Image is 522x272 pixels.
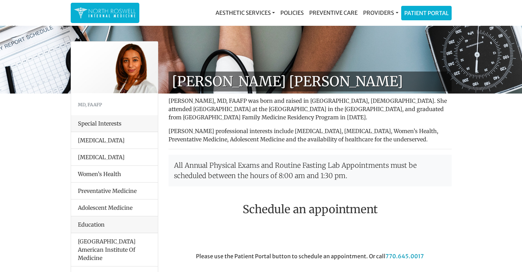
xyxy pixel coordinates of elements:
small: MD, FAAFP [78,102,102,107]
p: All Annual Physical Exams and Routine Fasting Lab Appointments must be scheduled between the hour... [169,155,452,186]
li: Women’s Health [71,165,158,183]
p: [PERSON_NAME] professional interests include [MEDICAL_DATA], [MEDICAL_DATA], Women’s Health, Prev... [169,127,452,143]
a: 770.645.0017 [385,253,424,260]
a: Aesthetic Services [213,6,278,20]
a: Patient Portal [402,6,451,20]
li: Preventative Medicine [71,182,158,199]
div: Special Interests [71,115,158,132]
h1: [PERSON_NAME] [PERSON_NAME] [169,72,452,91]
p: [PERSON_NAME], MD, FAAFP was born and raised in [GEOGRAPHIC_DATA], [DEMOGRAPHIC_DATA]. She attend... [169,97,452,121]
h2: Schedule an appointment [169,203,452,216]
a: Policies [278,6,306,20]
div: Education [71,216,158,233]
li: [GEOGRAPHIC_DATA] American Institute Of Medicine [71,233,158,266]
li: [MEDICAL_DATA] [71,149,158,166]
a: Providers [360,6,401,20]
img: North Roswell Internal Medicine [74,6,136,20]
li: [MEDICAL_DATA] [71,132,158,149]
img: Dr. Farah Mubarak Ali MD, FAAFP [71,42,158,93]
li: Adolescent Medicine [71,199,158,216]
a: Preventive Care [306,6,360,20]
